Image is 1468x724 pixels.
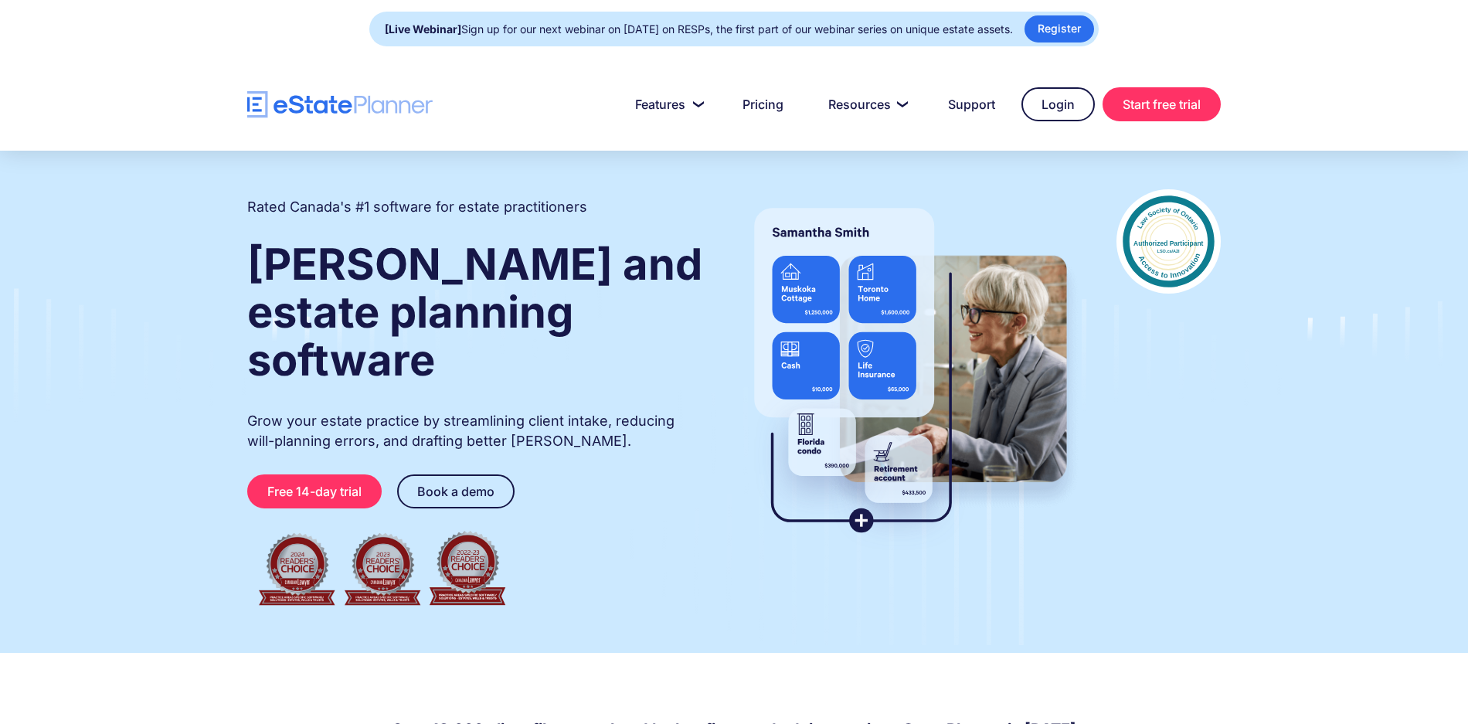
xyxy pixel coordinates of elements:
[385,19,1013,40] div: Sign up for our next webinar on [DATE] on RESPs, the first part of our webinar series on unique e...
[247,474,382,508] a: Free 14-day trial
[1025,15,1094,42] a: Register
[810,89,922,120] a: Resources
[385,22,461,36] strong: [Live Webinar]
[397,474,515,508] a: Book a demo
[247,91,433,118] a: home
[617,89,716,120] a: Features
[1103,87,1221,121] a: Start free trial
[1021,87,1095,121] a: Login
[929,89,1014,120] a: Support
[736,189,1086,552] img: estate planner showing wills to their clients, using eState Planner, a leading estate planning so...
[247,197,587,217] h2: Rated Canada's #1 software for estate practitioners
[247,411,705,451] p: Grow your estate practice by streamlining client intake, reducing will-planning errors, and draft...
[724,89,802,120] a: Pricing
[247,238,702,386] strong: [PERSON_NAME] and estate planning software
